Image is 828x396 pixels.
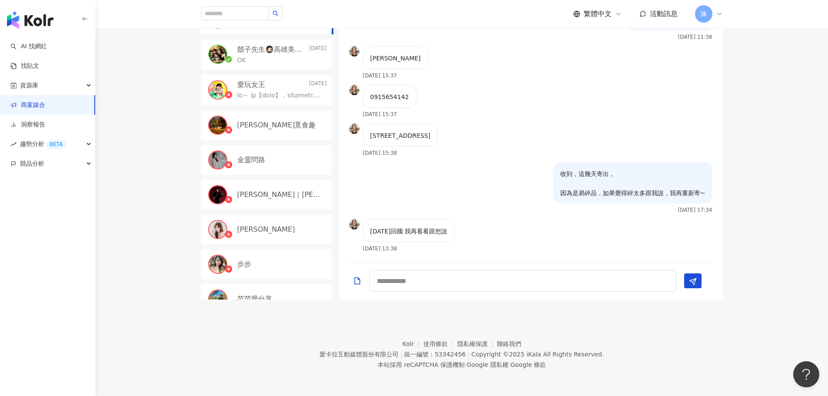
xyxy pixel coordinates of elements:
[10,62,39,70] a: 找貼文
[404,351,466,358] div: 統一編號：53342456
[349,219,359,230] img: KOL Avatar
[467,351,469,358] span: |
[497,340,521,347] a: 聯絡我們
[509,361,511,368] span: |
[46,140,66,149] div: BETA
[467,361,509,368] a: Google 隱私權
[273,10,279,17] span: search
[402,340,423,347] a: Kolr
[465,361,467,368] span: |
[363,150,397,156] p: [DATE] 15:38
[209,116,226,134] img: KOL Avatar
[209,81,226,99] img: KOL Avatar
[237,225,295,234] p: [PERSON_NAME]
[237,294,272,304] p: 范范愛分享
[471,351,604,358] div: Copyright © 2025 All Rights Reserved.
[370,53,421,63] p: [PERSON_NAME]
[378,359,546,370] span: 本站採用 reCAPTCHA 保護機制
[349,85,359,95] img: KOL Avatar
[10,101,45,110] a: 商案媒合
[793,361,819,387] iframe: Help Scout Beacon - Open
[400,351,402,358] span: |
[363,73,397,79] p: [DATE] 15:37
[237,260,251,269] p: 步步
[560,169,705,198] p: 收到，這幾天寄出， 因為是易碎品，如果覺得碎太多跟我說，我再重新寄~
[370,92,409,102] p: 0915654142
[309,45,327,54] p: [DATE]
[209,46,226,63] img: KOL Avatar
[7,11,53,29] img: logo
[237,155,265,165] p: 金靈問路
[370,131,431,140] p: [STREET_ADDRESS]
[370,226,448,236] p: [DATE]回國 我再看看跟您說
[349,46,359,57] img: KOL Avatar
[237,91,323,100] p: lo～ ip【dolo】，sitametcon，adipisci，elitseddoeiu，tempori，utl ! etd ：magna://aliquaeni004.adm/ VE ：qu...
[10,141,17,147] span: rise
[701,9,707,19] span: 陳
[20,134,66,154] span: 趨勢分析
[209,151,226,169] img: KOL Avatar
[650,10,678,18] span: 活動訊息
[678,207,712,213] p: [DATE] 17:34
[237,45,307,54] p: 鬍子先生🧔🏻高雄美食🔍[PERSON_NAME]說👄
[20,154,44,173] span: 競品分析
[237,56,246,65] p: OK
[209,186,226,203] img: KOL Avatar
[309,80,327,90] p: [DATE]
[209,256,226,273] img: KOL Avatar
[684,273,702,288] button: Send
[349,123,359,134] img: KOL Avatar
[678,34,712,40] p: [DATE] 11:38
[584,9,612,19] span: 繁體中文
[423,340,457,347] a: 使用條款
[10,120,45,129] a: 洞察報告
[353,270,362,291] button: Add a file
[363,246,397,252] p: [DATE] 13:38
[319,351,399,358] div: 愛卡拉互動媒體股份有限公司
[209,290,226,308] img: KOL Avatar
[237,80,265,90] p: 愛玩女王
[209,221,226,238] img: KOL Avatar
[10,42,47,51] a: searchAI 找網紅
[237,120,316,130] p: [PERSON_NAME]覓食趣
[363,111,397,117] p: [DATE] 15:37
[237,190,325,200] p: [PERSON_NAME]｜[PERSON_NAME]
[20,76,38,95] span: 資源庫
[510,361,546,368] a: Google 條款
[457,340,497,347] a: 隱私權保護
[526,351,541,358] a: iKala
